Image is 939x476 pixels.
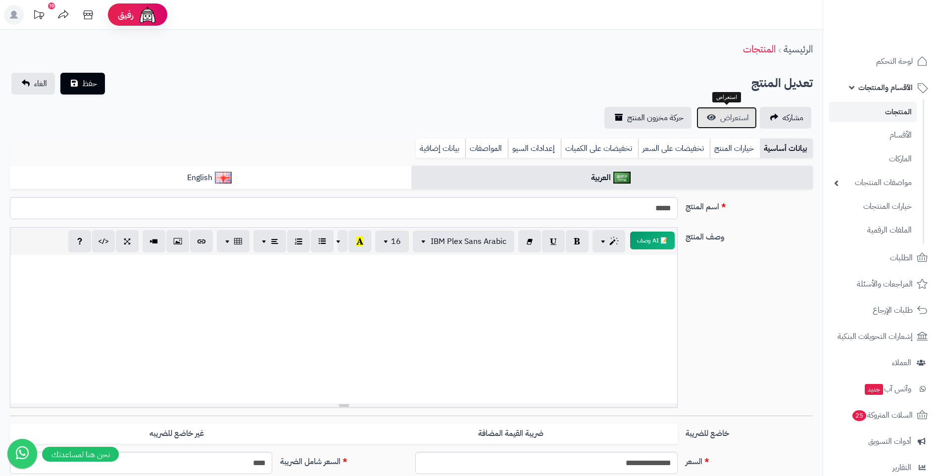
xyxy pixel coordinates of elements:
[829,220,917,241] a: الملفات الرقمية
[682,452,817,468] label: السعر
[784,42,813,56] a: الرئيسية
[344,424,678,444] label: ضريبة القيمة المضافة
[10,424,344,444] label: غير خاضع للضريبه
[627,112,684,124] span: حركة مخزون المنتج
[829,125,917,146] a: الأقسام
[720,112,749,124] span: استعراض
[710,139,760,158] a: خيارات المنتج
[26,5,51,27] a: تحديثات المنصة
[829,429,933,453] a: أدوات التسويق
[852,410,866,421] span: 25
[682,227,817,243] label: وصف المنتج
[508,139,561,158] a: إعدادات السيو
[851,408,913,422] span: السلات المتروكة
[604,107,692,129] a: حركة مخزون المنتج
[411,166,813,190] a: العربية
[868,434,911,448] span: أدوات التسويق
[829,246,933,270] a: الطلبات
[413,231,514,252] button: IBM Plex Sans Arabic
[829,377,933,401] a: وآتس آبجديد
[873,303,913,317] span: طلبات الإرجاع
[890,251,913,265] span: الطلبات
[276,452,411,468] label: السعر شامل الضريبة
[829,272,933,296] a: المراجعات والأسئلة
[829,298,933,322] a: طلبات الإرجاع
[416,139,465,158] a: بيانات إضافية
[760,139,813,158] a: بيانات أساسية
[872,27,930,48] img: logo-2.png
[838,330,913,343] span: إشعارات التحويلات البنكية
[712,92,741,103] div: استعراض
[864,382,911,396] span: وآتس آب
[829,403,933,427] a: السلات المتروكة25
[431,236,506,247] span: IBM Plex Sans Arabic
[876,54,913,68] span: لوحة التحكم
[865,384,883,395] span: جديد
[391,236,401,247] span: 16
[638,139,710,158] a: تخفيضات على السعر
[215,172,232,184] img: English
[829,102,917,122] a: المنتجات
[829,351,933,375] a: العملاء
[829,49,933,73] a: لوحة التحكم
[118,9,134,21] span: رفيق
[743,42,776,56] a: المنتجات
[829,172,917,193] a: مواصفات المنتجات
[375,231,409,252] button: 16
[696,107,757,129] a: استعراض
[892,356,911,370] span: العملاء
[613,172,631,184] img: العربية
[829,148,917,170] a: الماركات
[11,73,55,95] a: الغاء
[82,78,97,90] span: حفظ
[857,277,913,291] span: المراجعات والأسئلة
[682,424,817,439] label: خاضع للضريبة
[34,78,47,90] span: الغاء
[829,196,917,217] a: خيارات المنتجات
[465,139,508,158] a: المواصفات
[751,73,813,94] h2: تعديل المنتج
[829,325,933,348] a: إشعارات التحويلات البنكية
[138,5,157,25] img: ai-face.png
[630,232,675,249] button: 📝 AI وصف
[760,107,811,129] a: مشاركه
[783,112,803,124] span: مشاركه
[48,2,55,9] div: 10
[892,461,911,475] span: التقارير
[561,139,638,158] a: تخفيضات على الكميات
[858,81,913,95] span: الأقسام والمنتجات
[60,73,105,95] button: حفظ
[10,166,411,190] a: English
[682,197,817,213] label: اسم المنتج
